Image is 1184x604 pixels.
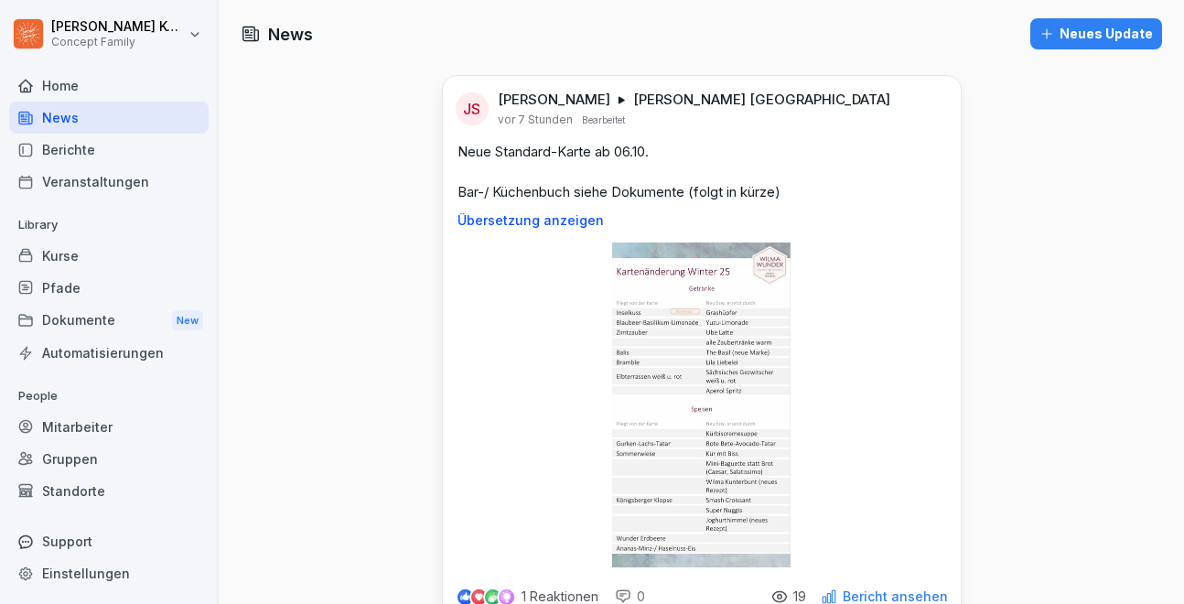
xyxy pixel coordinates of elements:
a: Standorte [9,475,209,507]
p: [PERSON_NAME] Komarov [51,19,185,35]
p: [PERSON_NAME] [GEOGRAPHIC_DATA] [633,91,890,109]
div: New [172,310,203,331]
button: Neues Update [1030,18,1162,49]
p: 19 [793,589,806,604]
a: Pfade [9,272,209,304]
a: Berichte [9,134,209,166]
p: Übersetzung anzeigen [457,213,946,228]
img: love [472,590,486,604]
p: vor 7 Stunden [498,113,573,127]
a: Gruppen [9,443,209,475]
p: [PERSON_NAME] [498,91,610,109]
p: Concept Family [51,36,185,49]
a: Kurse [9,240,209,272]
a: Automatisierungen [9,337,209,369]
p: Bearbeitet [582,113,625,127]
div: Support [9,525,209,557]
p: Neue Standard-Karte ab 06.10. Bar-/ Küchenbuch siehe Dokumente (folgt in kürze) [457,142,946,202]
p: People [9,382,209,411]
h1: News [268,22,313,47]
p: Bericht ansehen [843,589,948,604]
a: News [9,102,209,134]
p: 1 Reaktionen [522,589,598,604]
div: Neues Update [1039,24,1153,44]
a: DokumenteNew [9,304,209,338]
a: Mitarbeiter [9,411,209,443]
a: Home [9,70,209,102]
img: ioos2yyh79s1jwnox0mriomn.png [612,243,791,567]
a: Einstellungen [9,557,209,589]
img: like [457,589,472,604]
p: Library [9,210,209,240]
a: Veranstaltungen [9,166,209,198]
div: Dokumente [9,304,209,338]
div: JS [456,92,489,125]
